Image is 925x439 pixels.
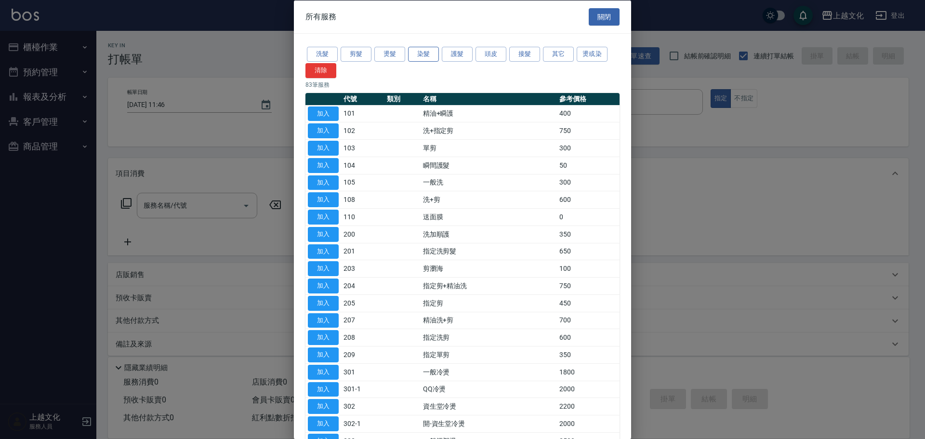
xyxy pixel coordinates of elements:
td: 600 [557,191,620,208]
td: 指定單剪 [421,346,557,363]
td: 301-1 [341,381,384,398]
td: 指定洗剪髮 [421,243,557,260]
p: 83 筆服務 [305,80,620,89]
td: 204 [341,277,384,294]
td: 103 [341,139,384,157]
td: 110 [341,208,384,226]
td: 300 [557,174,620,191]
button: 加入 [308,295,339,310]
th: 參考價格 [557,93,620,105]
td: 201 [341,243,384,260]
td: 洗加順護 [421,226,557,243]
td: 2000 [557,415,620,432]
td: 200 [341,226,384,243]
td: 2000 [557,381,620,398]
td: 450 [557,294,620,312]
th: 代號 [341,93,384,105]
td: 302-1 [341,415,384,432]
button: 加入 [308,382,339,397]
td: 一般冷燙 [421,363,557,381]
button: 加入 [308,313,339,328]
td: 350 [557,346,620,363]
td: 750 [557,122,620,139]
td: 104 [341,157,384,174]
td: 301 [341,363,384,381]
td: 單剪 [421,139,557,157]
td: 302 [341,398,384,415]
button: 加入 [308,279,339,293]
td: 400 [557,105,620,122]
td: 108 [341,191,384,208]
td: 105 [341,174,384,191]
button: 頭皮 [476,47,506,62]
button: 加入 [308,106,339,121]
button: 護髮 [442,47,473,62]
button: 加入 [308,364,339,379]
button: 接髮 [509,47,540,62]
td: 101 [341,105,384,122]
td: 50 [557,157,620,174]
button: 燙或染 [577,47,608,62]
td: 一般洗 [421,174,557,191]
button: 加入 [308,347,339,362]
button: 染髮 [408,47,439,62]
button: 其它 [543,47,574,62]
button: 加入 [308,226,339,241]
button: 加入 [308,158,339,173]
button: 剪髮 [341,47,371,62]
td: 指定剪+精油洗 [421,277,557,294]
button: 加入 [308,141,339,156]
button: 洗髮 [307,47,338,62]
td: 209 [341,346,384,363]
button: 加入 [308,399,339,414]
td: 600 [557,329,620,346]
td: 203 [341,260,384,277]
td: 指定剪 [421,294,557,312]
td: 送面膜 [421,208,557,226]
span: 所有服務 [305,12,336,21]
button: 加入 [308,330,339,345]
td: 1800 [557,363,620,381]
td: 300 [557,139,620,157]
td: 102 [341,122,384,139]
td: 0 [557,208,620,226]
td: 208 [341,329,384,346]
td: 750 [557,277,620,294]
td: 700 [557,312,620,329]
th: 名稱 [421,93,557,105]
td: 205 [341,294,384,312]
th: 類別 [384,93,421,105]
button: 加入 [308,210,339,225]
td: 洗+指定剪 [421,122,557,139]
button: 加入 [308,175,339,190]
td: 資生堂冷燙 [421,398,557,415]
td: 精油+瞬護 [421,105,557,122]
td: 2200 [557,398,620,415]
td: 100 [557,260,620,277]
button: 加入 [308,244,339,259]
td: 指定洗剪 [421,329,557,346]
td: 207 [341,312,384,329]
td: 精油洗+剪 [421,312,557,329]
button: 清除 [305,63,336,78]
td: 開-資生堂冷燙 [421,415,557,432]
button: 加入 [308,123,339,138]
td: 剪瀏海 [421,260,557,277]
td: 瞬間護髮 [421,157,557,174]
button: 關閉 [589,8,620,26]
button: 加入 [308,416,339,431]
td: 350 [557,226,620,243]
td: 洗+剪 [421,191,557,208]
td: 650 [557,243,620,260]
button: 加入 [308,192,339,207]
button: 加入 [308,261,339,276]
button: 燙髮 [374,47,405,62]
td: QQ冷燙 [421,381,557,398]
